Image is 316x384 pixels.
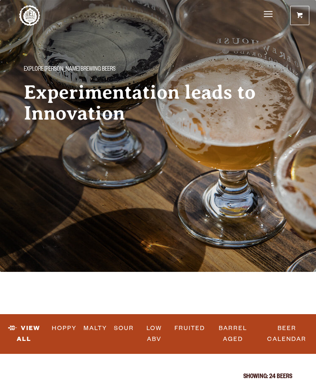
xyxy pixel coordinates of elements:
h2: Experimentation leads to Innovation [24,82,292,124]
a: Sour [111,319,137,338]
a: Hoppy [48,319,80,338]
a: Menu [264,6,273,23]
p: Showing: 24 Beers [24,374,292,381]
a: Fruited [171,319,208,338]
a: Low ABV [137,319,171,349]
a: Malty [80,319,111,338]
a: Barrel Aged [208,319,258,349]
a: Beer Calendar [258,319,316,349]
span: Explore [PERSON_NAME] Brewing Beers [24,64,116,75]
a: Odell Home [19,5,40,26]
